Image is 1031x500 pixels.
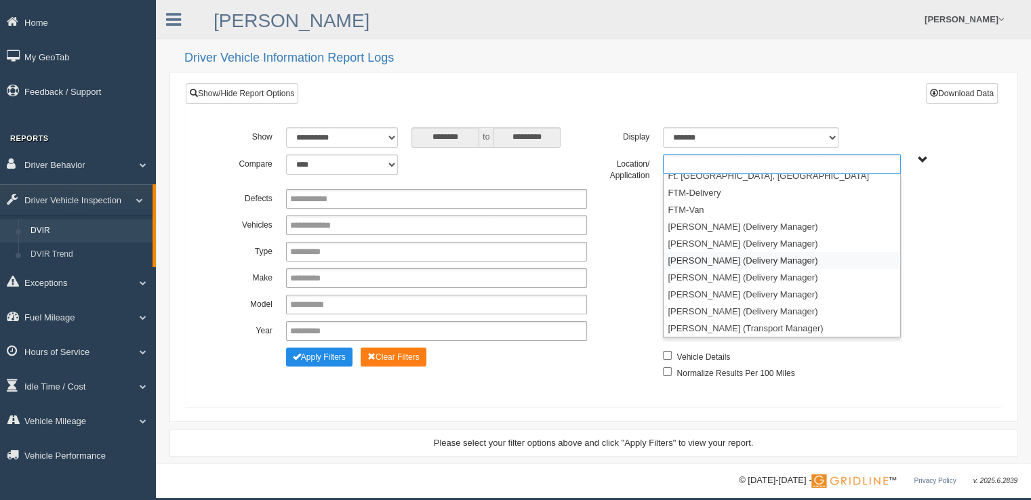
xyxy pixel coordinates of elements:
[664,303,900,320] li: [PERSON_NAME] (Delivery Manager)
[186,83,298,104] a: Show/Hide Report Options
[24,243,153,267] a: DVIR Trend
[676,364,794,380] label: Normalize Results Per 100 Miles
[926,83,998,104] button: Download Data
[676,348,730,364] label: Vehicle Details
[664,286,900,303] li: [PERSON_NAME] (Delivery Manager)
[664,167,900,184] li: Ft. [GEOGRAPHIC_DATA], [GEOGRAPHIC_DATA]
[479,127,493,148] span: to
[739,474,1017,488] div: © [DATE]-[DATE] - ™
[184,51,1017,65] h2: Driver Vehicle Information Report Logs
[594,154,657,182] label: Location/ Application
[664,218,900,235] li: [PERSON_NAME] (Delivery Manager)
[216,215,279,232] label: Vehicles
[664,201,900,218] li: FTM-Van
[216,189,279,205] label: Defects
[973,477,1017,484] span: v. 2025.6.2839
[664,235,900,252] li: [PERSON_NAME] (Delivery Manager)
[216,242,279,258] label: Type
[286,348,352,367] button: Change Filter Options
[216,127,279,144] label: Show
[664,320,900,337] li: [PERSON_NAME] (Transport Manager)
[361,348,426,367] button: Change Filter Options
[594,127,657,144] label: Display
[914,477,956,484] a: Privacy Policy
[216,154,279,171] label: Compare
[216,268,279,285] label: Make
[664,269,900,286] li: [PERSON_NAME] (Delivery Manager)
[216,295,279,311] label: Model
[182,436,1005,449] div: Please select your filter options above and click "Apply Filters" to view your report.
[216,321,279,337] label: Year
[811,474,888,488] img: Gridline
[664,252,900,269] li: [PERSON_NAME] (Delivery Manager)
[214,10,369,31] a: [PERSON_NAME]
[24,219,153,243] a: DVIR
[664,184,900,201] li: FTM-Delivery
